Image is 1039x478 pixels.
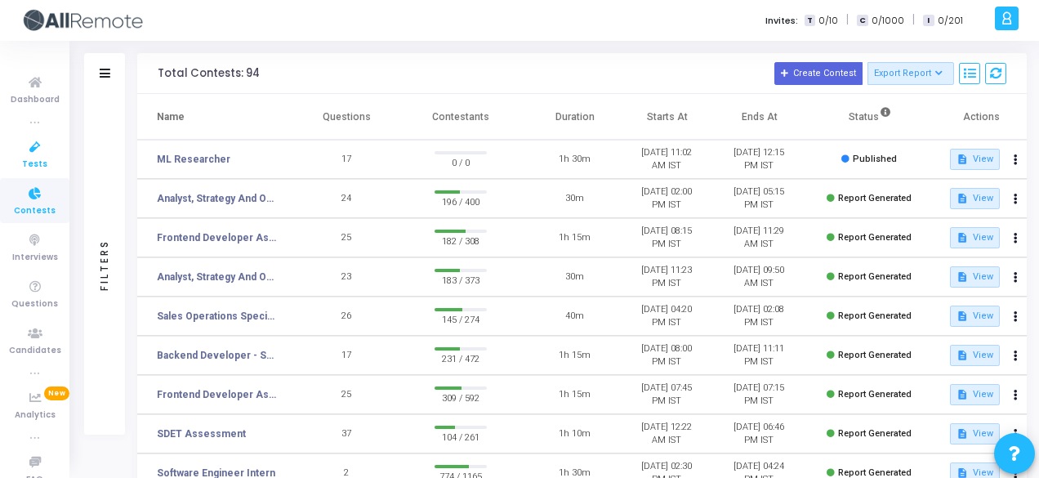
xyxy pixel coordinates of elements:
mat-icon: description [957,310,968,322]
span: Published [853,154,897,164]
span: Report Generated [838,389,912,400]
mat-icon: description [957,350,968,361]
span: 309 / 592 [435,390,487,406]
span: Report Generated [838,428,912,439]
td: [DATE] 04:20 PM IST [621,297,713,336]
td: 37 [301,414,393,453]
td: 1h 15m [528,375,621,414]
button: View [950,149,1000,170]
span: Report Generated [838,310,912,321]
button: Create Contest [774,62,863,85]
td: [DATE] 08:15 PM IST [621,218,713,257]
td: 30m [528,257,621,297]
span: 196 / 400 [435,194,487,210]
td: 17 [301,336,393,375]
td: 23 [301,257,393,297]
span: Report Generated [838,193,912,203]
span: 0/1000 [872,14,904,28]
button: View [950,227,1000,248]
td: [DATE] 07:45 PM IST [621,375,713,414]
span: Interviews [12,251,58,265]
a: Analyst, Strategy And Operational Excellence [157,270,278,284]
a: Frontend Developer Assessment [157,387,278,402]
span: Candidates [9,344,61,358]
td: [DATE] 11:11 PM IST [712,336,805,375]
th: Contestants [393,94,529,140]
span: | [846,11,849,29]
a: SDET Assessment [157,427,246,441]
span: Report Generated [838,467,912,478]
span: | [912,11,915,29]
td: [DATE] 11:29 AM IST [712,218,805,257]
td: 17 [301,140,393,179]
span: 104 / 261 [435,429,487,445]
button: View [950,345,1000,366]
div: Total Contests: 94 [158,67,260,80]
td: 25 [301,375,393,414]
td: [DATE] 11:02 AM IST [621,140,713,179]
td: [DATE] 05:15 PM IST [712,179,805,218]
span: Tests [22,158,47,172]
td: [DATE] 12:15 PM IST [712,140,805,179]
td: 1h 10m [528,414,621,453]
a: Analyst, Strategy And Operational Excellence [157,191,278,206]
th: Questions [301,94,393,140]
td: 1h 15m [528,218,621,257]
span: Report Generated [838,271,912,282]
a: Sales Operations Specialist [157,309,278,324]
button: View [950,306,1000,327]
td: [DATE] 07:15 PM IST [712,375,805,414]
span: Analytics [15,409,56,422]
span: 145 / 274 [435,311,487,328]
th: Ends At [713,94,805,140]
span: Report Generated [838,232,912,243]
span: New [44,386,69,400]
td: 26 [301,297,393,336]
td: [DATE] 11:23 PM IST [621,257,713,297]
span: 0/201 [938,14,963,28]
img: logo [20,4,143,37]
mat-icon: description [957,428,968,440]
span: T [805,15,815,27]
th: Name [137,94,301,140]
mat-icon: description [957,154,968,165]
td: 40m [528,297,621,336]
td: [DATE] 12:22 AM IST [621,414,713,453]
td: [DATE] 09:50 AM IST [712,257,805,297]
span: Questions [11,297,58,311]
span: 183 / 373 [435,272,487,288]
mat-icon: description [957,193,968,204]
td: 1h 30m [528,140,621,179]
span: I [923,15,934,27]
td: 1h 15m [528,336,621,375]
td: 30m [528,179,621,218]
th: Status [805,94,934,140]
button: Export Report [867,62,955,85]
span: Dashboard [11,93,60,107]
mat-icon: description [957,389,968,400]
button: View [950,266,1000,288]
th: Duration [529,94,622,140]
th: Actions [934,94,1027,140]
label: Invites: [765,14,798,28]
mat-icon: description [957,271,968,283]
span: 182 / 308 [435,233,487,249]
td: 24 [301,179,393,218]
span: 0/10 [818,14,838,28]
a: ML Researcher [157,152,230,167]
span: C [857,15,867,27]
mat-icon: description [957,232,968,243]
span: Report Generated [838,350,912,360]
span: Contests [14,204,56,218]
span: 231 / 472 [435,351,487,367]
td: 25 [301,218,393,257]
button: View [950,188,1000,209]
a: Frontend Developer Assessment [157,230,278,245]
td: [DATE] 02:08 PM IST [712,297,805,336]
button: View [950,423,1000,444]
div: Filters [97,175,112,355]
td: [DATE] 06:46 PM IST [712,414,805,453]
span: 0 / 0 [435,154,487,171]
a: Backend Developer - Skuad [157,348,278,363]
td: [DATE] 02:00 PM IST [621,179,713,218]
